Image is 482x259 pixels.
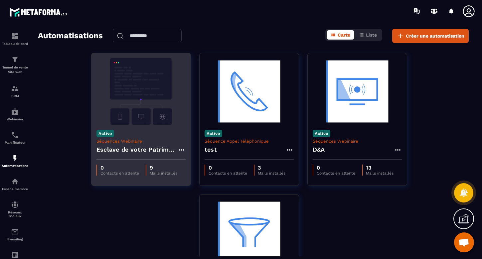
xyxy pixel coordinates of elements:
p: Automatisations [2,164,28,168]
p: Espace membre [2,187,28,191]
a: formationformationCRM [2,79,28,103]
p: Tableau de bord [2,42,28,46]
img: automation-background [96,58,186,125]
img: scheduler [11,131,19,139]
h2: Automatisations [38,29,103,43]
p: 0 [317,165,355,171]
p: 0 [100,165,139,171]
img: automation-background [313,58,402,125]
a: emailemailE-mailing [2,223,28,246]
p: Tunnel de vente Site web [2,65,28,74]
a: formationformationTableau de bord [2,27,28,51]
p: Séquences Webinaire [313,139,402,144]
span: Créer une automatisation [406,33,464,39]
p: Active [96,130,114,137]
a: social-networksocial-networkRéseaux Sociaux [2,196,28,223]
p: Active [313,130,330,137]
p: Webinaire [2,117,28,121]
img: social-network [11,201,19,209]
img: accountant [11,251,19,259]
h4: D&A [313,145,325,154]
p: CRM [2,94,28,98]
p: 0 [209,165,247,171]
button: Carte [327,30,354,40]
button: Créer une automatisation [392,29,469,43]
a: formationformationTunnel de vente Site web [2,51,28,79]
p: Séquences Webinaire [96,139,186,144]
img: automations [11,154,19,162]
p: Contacts en attente [209,171,247,176]
p: E-mailing [2,237,28,241]
span: Liste [366,32,377,38]
span: Carte [338,32,350,38]
button: Liste [355,30,381,40]
p: 3 [258,165,285,171]
img: formation [11,84,19,92]
p: Contacts en attente [317,171,355,176]
img: formation [11,32,19,40]
img: logo [9,6,69,18]
p: Planificateur [2,141,28,144]
p: Mails installés [258,171,285,176]
h4: test [205,145,217,154]
p: 13 [366,165,394,171]
img: formation [11,56,19,64]
a: schedulerschedulerPlanificateur [2,126,28,149]
img: automation-background [205,58,294,125]
h4: Esclave de votre Patrimoine - Copy [96,145,178,154]
p: Mails installés [366,171,394,176]
p: Séquence Appel Téléphonique [205,139,294,144]
p: Contacts en attente [100,171,139,176]
p: Réseaux Sociaux [2,210,28,218]
div: Ouvrir le chat [454,232,474,252]
img: automations [11,178,19,186]
img: email [11,228,19,236]
a: automationsautomationsWebinaire [2,103,28,126]
p: 9 [150,165,177,171]
p: Mails installés [150,171,177,176]
a: automationsautomationsEspace membre [2,173,28,196]
a: automationsautomationsAutomatisations [2,149,28,173]
img: automations [11,108,19,116]
p: Active [205,130,222,137]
